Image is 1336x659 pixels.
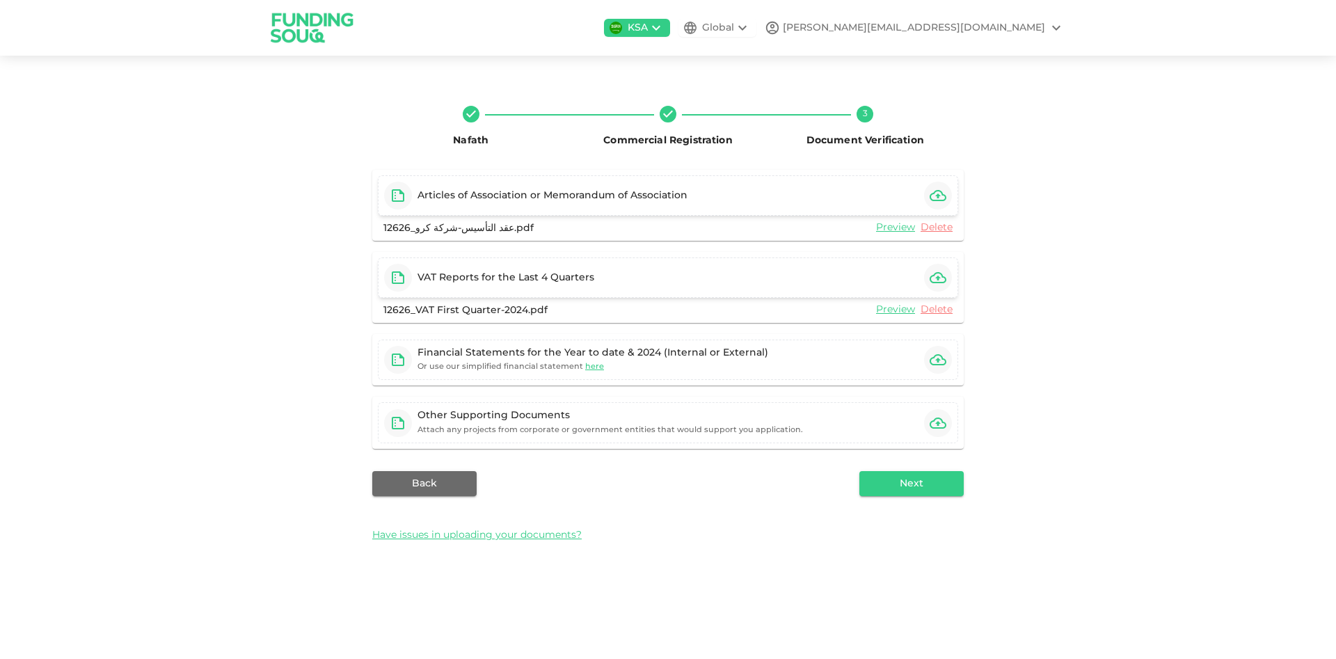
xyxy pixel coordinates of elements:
[383,221,534,235] div: 12626_عقد التأسيس-شركة كرو.pdf
[417,360,604,374] small: Or use our simplified financial statement
[383,303,548,317] div: 12626_VAT First Quarter-2024.pdf
[585,363,604,370] span: here
[628,21,648,35] div: KSA
[876,221,915,235] a: Preview
[859,471,964,496] button: Next
[372,471,477,496] button: Back
[417,271,594,285] div: VAT Reports for the Last 4 Quarters
[603,136,732,145] span: Commercial Registration
[417,189,687,203] div: Articles of Association or Memorandum of Association
[417,427,803,434] small: Attach any projects from corporate or government entities that would support you application.
[806,136,924,145] span: Document Verification
[610,22,622,34] img: flag-sa.b9a346574cdc8950dd34b50780441f57.svg
[372,528,582,543] span: Have issues in uploading your documents?
[921,303,953,317] a: Delete
[453,136,488,145] span: Nafath
[417,408,803,422] div: Other Supporting Documents
[372,518,964,552] div: Have issues in uploading your documents?
[783,21,1045,35] div: [PERSON_NAME][EMAIL_ADDRESS][DOMAIN_NAME]
[417,346,768,360] div: Financial Statements for the Year to date & 2024 (Internal or External)
[863,110,868,118] text: 3
[702,21,734,35] div: Global
[921,221,953,235] a: Delete
[876,303,915,317] a: Preview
